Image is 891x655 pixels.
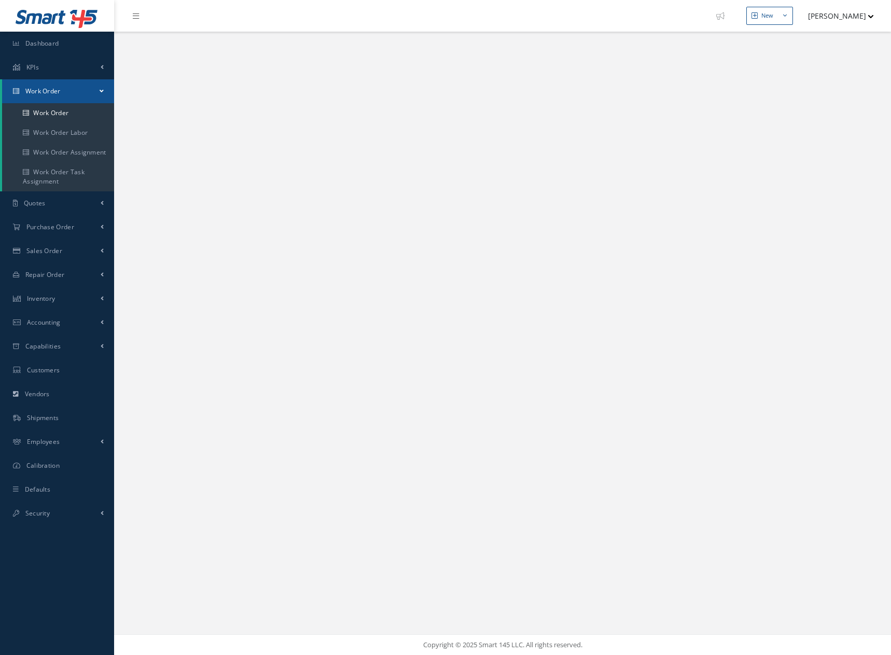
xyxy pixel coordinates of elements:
[25,270,65,279] span: Repair Order
[27,366,60,374] span: Customers
[26,461,60,470] span: Calibration
[761,11,773,20] div: New
[27,318,61,327] span: Accounting
[26,222,74,231] span: Purchase Order
[26,246,62,255] span: Sales Order
[26,63,39,72] span: KPIs
[25,509,50,518] span: Security
[25,87,61,95] span: Work Order
[25,485,50,494] span: Defaults
[27,294,55,303] span: Inventory
[2,123,114,143] a: Work Order Labor
[2,79,114,103] a: Work Order
[746,7,793,25] button: New
[24,199,46,207] span: Quotes
[25,39,59,48] span: Dashboard
[2,162,114,191] a: Work Order Task Assignment
[2,103,114,123] a: Work Order
[124,640,881,650] div: Copyright © 2025 Smart 145 LLC. All rights reserved.
[27,437,60,446] span: Employees
[798,6,874,26] button: [PERSON_NAME]
[27,413,59,422] span: Shipments
[2,143,114,162] a: Work Order Assignment
[25,342,61,351] span: Capabilities
[25,389,50,398] span: Vendors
